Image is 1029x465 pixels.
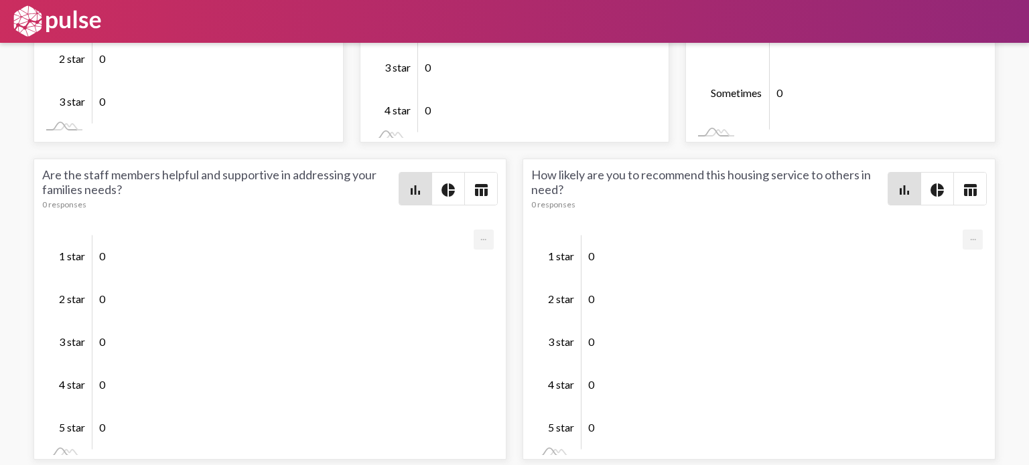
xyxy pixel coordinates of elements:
[548,292,574,305] tspan: 2 star
[99,335,106,348] tspan: 0
[42,167,399,209] div: Are the staff members helpful and supportive in addressing your families needs?
[888,173,920,205] button: Bar chart
[11,5,103,38] img: white-logo.svg
[59,52,85,65] tspan: 2 star
[954,173,986,205] button: Table view
[896,182,912,198] mat-icon: bar_chart
[929,182,945,198] mat-icon: pie_chart
[59,236,475,450] g: Chart
[776,86,783,99] tspan: 0
[432,173,464,205] button: Pie style chart
[59,421,85,434] tspan: 5 star
[588,292,595,305] tspan: 0
[425,104,431,116] tspan: 0
[588,421,595,434] tspan: 0
[963,229,983,242] a: Export [Press ENTER or use arrow keys to navigate]
[59,335,85,348] tspan: 3 star
[99,52,106,65] tspan: 0
[548,236,964,450] g: Chart
[588,378,595,391] tspan: 0
[99,95,106,108] tspan: 0
[465,173,497,205] button: Table view
[399,173,431,205] button: Bar chart
[42,199,399,209] div: 0 responses
[548,378,574,391] tspan: 4 star
[59,292,85,305] tspan: 2 star
[59,95,85,108] tspan: 3 star
[59,378,85,391] tspan: 4 star
[548,421,574,434] tspan: 5 star
[548,335,574,348] tspan: 3 star
[385,61,411,74] tspan: 3 star
[921,173,953,205] button: Pie style chart
[588,335,595,348] tspan: 0
[59,250,85,262] tspan: 1 star
[99,250,106,262] tspan: 0
[385,104,411,116] tspan: 4 star
[711,86,762,99] tspan: Sometimes
[407,182,423,198] mat-icon: bar_chart
[473,182,489,198] mat-icon: table_chart
[440,182,456,198] mat-icon: pie_chart
[99,292,106,305] tspan: 0
[474,229,494,242] a: Export [Press ENTER or use arrow keys to navigate]
[548,250,574,262] tspan: 1 star
[531,199,888,209] div: 0 responses
[531,167,888,209] div: How likely are you to recommend this housing service to others in need?
[962,182,978,198] mat-icon: table_chart
[99,378,106,391] tspan: 0
[425,61,431,74] tspan: 0
[99,421,106,434] tspan: 0
[588,250,595,262] tspan: 0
